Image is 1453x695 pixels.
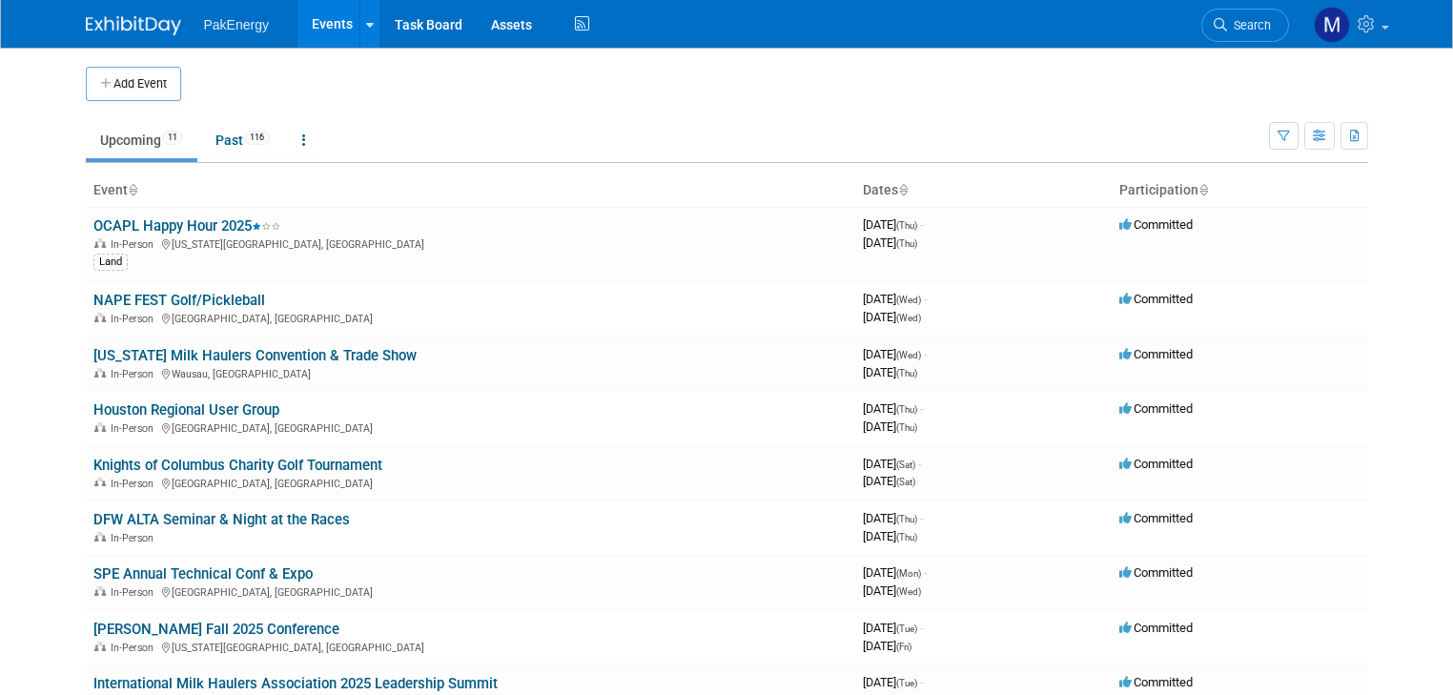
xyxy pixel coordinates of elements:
[855,174,1112,207] th: Dates
[94,586,106,596] img: In-Person Event
[863,457,921,471] span: [DATE]
[128,182,137,197] a: Sort by Event Name
[93,511,350,528] a: DFW ALTA Seminar & Night at the Races
[1119,217,1193,232] span: Committed
[93,675,498,692] a: International Milk Haulers Association 2025 Leadership Summit
[86,16,181,35] img: ExhibitDay
[93,254,128,271] div: Land
[863,365,917,379] span: [DATE]
[111,422,159,435] span: In-Person
[863,292,927,306] span: [DATE]
[1119,511,1193,525] span: Committed
[201,122,284,158] a: Past116
[1119,457,1193,471] span: Committed
[896,295,921,305] span: (Wed)
[863,565,927,580] span: [DATE]
[920,675,923,689] span: -
[1201,9,1289,42] a: Search
[863,217,923,232] span: [DATE]
[924,347,927,361] span: -
[863,639,911,653] span: [DATE]
[93,475,848,490] div: [GEOGRAPHIC_DATA], [GEOGRAPHIC_DATA]
[93,639,848,654] div: [US_STATE][GEOGRAPHIC_DATA], [GEOGRAPHIC_DATA]
[94,532,106,542] img: In-Person Event
[1119,565,1193,580] span: Committed
[896,586,921,597] span: (Wed)
[93,583,848,599] div: [GEOGRAPHIC_DATA], [GEOGRAPHIC_DATA]
[94,368,106,378] img: In-Person Event
[93,310,848,325] div: [GEOGRAPHIC_DATA], [GEOGRAPHIC_DATA]
[93,365,848,380] div: Wausau, [GEOGRAPHIC_DATA]
[920,621,923,635] span: -
[1112,174,1368,207] th: Participation
[111,368,159,380] span: In-Person
[896,313,921,323] span: (Wed)
[863,583,921,598] span: [DATE]
[896,404,917,415] span: (Thu)
[111,238,159,251] span: In-Person
[896,238,917,249] span: (Thu)
[863,621,923,635] span: [DATE]
[896,514,917,524] span: (Thu)
[111,642,159,654] span: In-Person
[111,586,159,599] span: In-Person
[86,67,181,101] button: Add Event
[863,419,917,434] span: [DATE]
[918,457,921,471] span: -
[896,532,917,542] span: (Thu)
[863,675,923,689] span: [DATE]
[896,350,921,360] span: (Wed)
[204,17,269,32] span: PakEnergy
[244,131,270,145] span: 116
[93,457,382,474] a: Knights of Columbus Charity Golf Tournament
[93,419,848,435] div: [GEOGRAPHIC_DATA], [GEOGRAPHIC_DATA]
[94,238,106,248] img: In-Person Event
[93,235,848,251] div: [US_STATE][GEOGRAPHIC_DATA], [GEOGRAPHIC_DATA]
[1314,7,1350,43] img: Mary Walker
[863,347,927,361] span: [DATE]
[863,401,923,416] span: [DATE]
[920,401,923,416] span: -
[896,568,921,579] span: (Mon)
[863,310,921,324] span: [DATE]
[896,460,915,470] span: (Sat)
[111,478,159,490] span: In-Person
[93,292,265,309] a: NAPE FEST Golf/Pickleball
[111,532,159,544] span: In-Person
[93,347,417,364] a: [US_STATE] Milk Haulers Convention & Trade Show
[920,511,923,525] span: -
[94,313,106,322] img: In-Person Event
[863,474,915,488] span: [DATE]
[924,292,927,306] span: -
[896,477,915,487] span: (Sat)
[94,478,106,487] img: In-Person Event
[86,122,197,158] a: Upcoming11
[863,529,917,543] span: [DATE]
[86,174,855,207] th: Event
[1119,401,1193,416] span: Committed
[94,422,106,432] img: In-Person Event
[1119,347,1193,361] span: Committed
[896,642,911,652] span: (Fri)
[898,182,908,197] a: Sort by Start Date
[1119,621,1193,635] span: Committed
[1119,675,1193,689] span: Committed
[896,623,917,634] span: (Tue)
[111,313,159,325] span: In-Person
[93,217,280,235] a: OCAPL Happy Hour 2025
[920,217,923,232] span: -
[93,565,313,583] a: SPE Annual Technical Conf & Expo
[162,131,183,145] span: 11
[863,511,923,525] span: [DATE]
[94,642,106,651] img: In-Person Event
[896,368,917,378] span: (Thu)
[896,422,917,433] span: (Thu)
[1119,292,1193,306] span: Committed
[93,621,339,638] a: [PERSON_NAME] Fall 2025 Conference
[896,678,917,688] span: (Tue)
[863,235,917,250] span: [DATE]
[896,220,917,231] span: (Thu)
[93,401,279,419] a: Houston Regional User Group
[1227,18,1271,32] span: Search
[924,565,927,580] span: -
